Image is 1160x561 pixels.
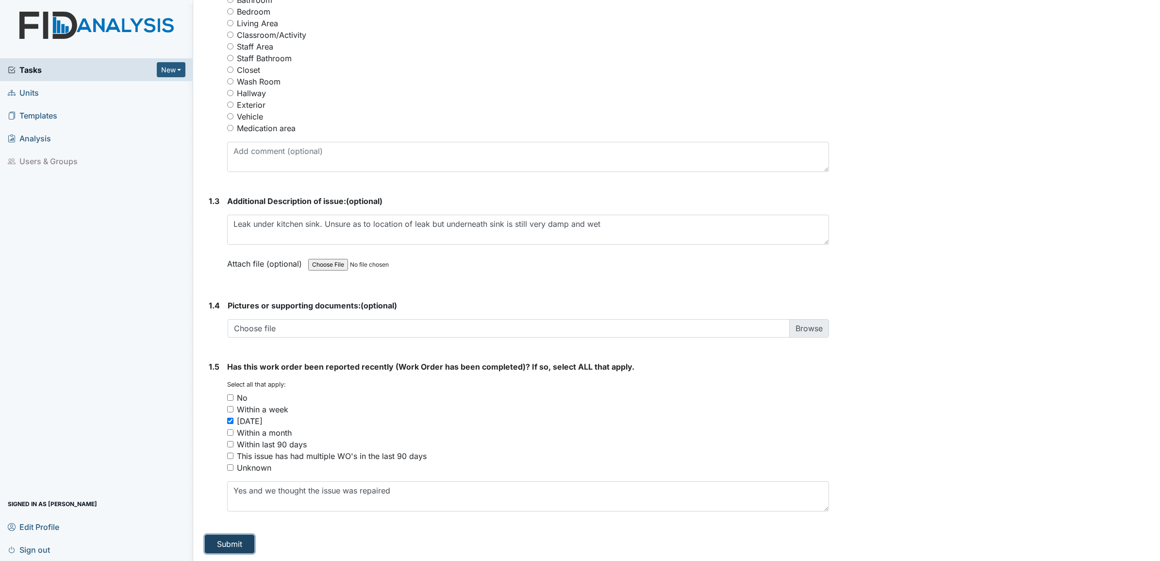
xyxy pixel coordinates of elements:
div: No [237,392,248,404]
input: Within last 90 days [227,441,233,447]
input: Medication area [227,125,233,131]
input: Staff Bathroom [227,55,233,61]
input: Hallway [227,90,233,96]
label: Bedroom [237,6,270,17]
label: Attach file (optional) [227,253,306,270]
span: Has this work order been reported recently (Work Order has been completed)? If so, select ALL tha... [227,362,634,372]
label: Hallway [237,87,266,99]
div: [DATE] [237,415,263,427]
label: Medication area [237,122,296,134]
input: Bedroom [227,8,233,15]
label: Exterior [237,99,265,111]
div: Unknown [237,462,271,474]
span: Sign out [8,542,50,557]
input: Unknown [227,464,233,471]
label: Wash Room [237,76,281,87]
strong: (optional) [227,195,829,207]
span: Signed in as [PERSON_NAME] [8,496,97,511]
button: New [157,62,186,77]
input: Exterior [227,102,233,108]
label: 1.4 [209,300,220,311]
span: Templates [8,108,57,123]
label: Staff Bathroom [237,52,292,64]
input: This issue has had multiple WO's in the last 90 days [227,453,233,459]
input: Staff Area [227,43,233,50]
small: Select all that apply: [227,381,286,388]
label: Closet [237,64,260,76]
span: Edit Profile [8,519,59,534]
input: No [227,394,233,401]
input: Within a week [227,406,233,412]
input: Closet [227,67,233,73]
div: This issue has had multiple WO's in the last 90 days [237,450,427,462]
label: Living Area [237,17,278,29]
input: Vehicle [227,113,233,119]
span: Pictures or supporting documents: [228,301,361,310]
label: 1.3 [209,195,219,207]
span: Units [8,85,39,100]
a: Tasks [8,64,157,76]
span: Additional Description of issue: [227,196,346,206]
label: 1.5 [209,361,219,373]
button: Submit [205,535,254,553]
label: Staff Area [237,41,273,52]
input: Wash Room [227,78,233,85]
label: Classroom/Activity [237,29,306,41]
span: Analysis [8,131,51,146]
input: Living Area [227,20,233,26]
div: Within a week [237,404,288,415]
input: [DATE] [227,418,233,424]
div: Within last 90 days [237,439,307,450]
input: Classroom/Activity [227,32,233,38]
label: Vehicle [237,111,263,122]
input: Within a month [227,429,233,436]
div: Within a month [237,427,292,439]
strong: (optional) [228,300,829,311]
